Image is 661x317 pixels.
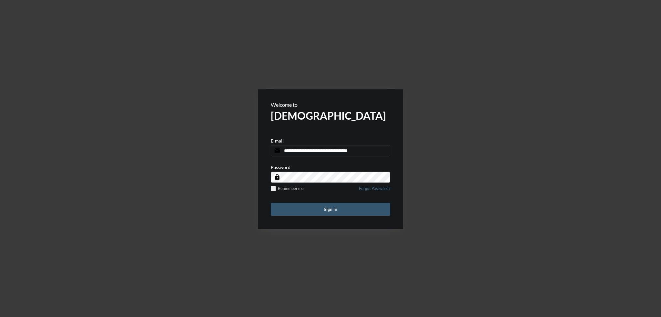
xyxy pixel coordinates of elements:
[359,186,390,195] a: Forgot Password?
[271,186,304,191] label: Remember me
[271,109,390,122] h2: [DEMOGRAPHIC_DATA]
[271,138,284,144] p: E-mail
[271,203,390,216] button: Sign in
[271,102,390,108] p: Welcome to
[271,164,290,170] p: Password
